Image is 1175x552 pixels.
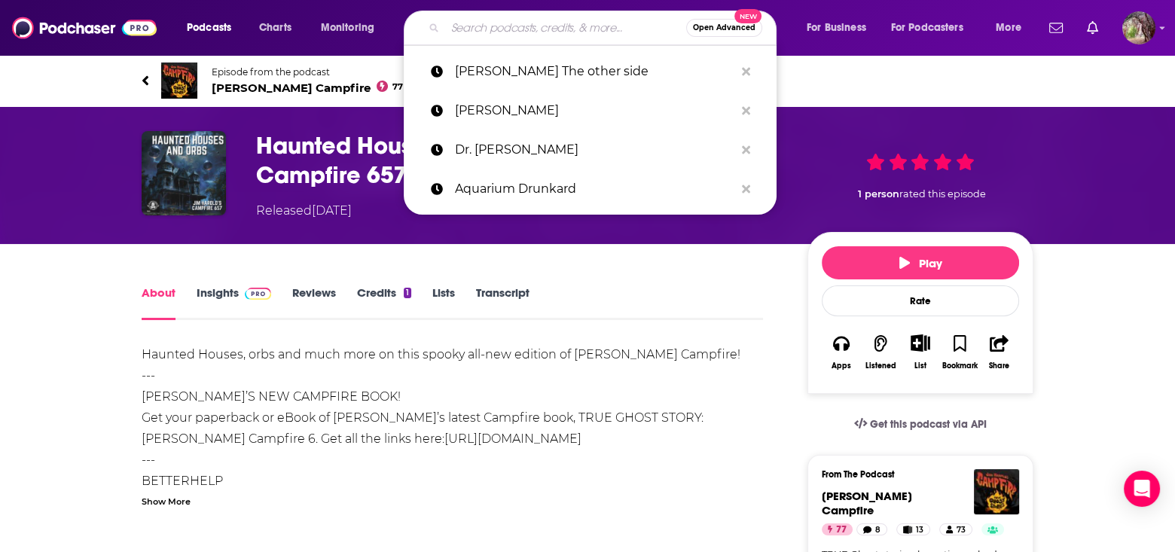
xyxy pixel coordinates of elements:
[985,16,1040,40] button: open menu
[197,285,271,320] a: InsightsPodchaser Pro
[212,66,403,78] span: Episode from the podcast
[455,52,734,91] p: jim harold The other side
[245,288,271,300] img: Podchaser Pro
[940,325,979,380] button: Bookmark
[176,16,251,40] button: open menu
[476,285,530,320] a: Transcript
[432,285,455,320] a: Lists
[836,523,847,538] span: 77
[822,523,853,535] a: 77
[942,361,978,371] div: Bookmark
[404,130,777,169] a: Dr. [PERSON_NAME]
[310,16,394,40] button: open menu
[1081,15,1104,41] a: Show notifications dropdown
[161,63,197,99] img: Jim Harold's Campfire
[875,523,880,538] span: 8
[249,16,301,40] a: Charts
[858,188,899,200] span: 1 person
[939,523,972,535] a: 73
[822,469,1007,480] h3: From The Podcast
[418,11,791,45] div: Search podcasts, credits, & more...
[187,17,231,38] span: Podcasts
[807,17,866,38] span: For Business
[891,17,963,38] span: For Podcasters
[899,256,942,270] span: Play
[404,52,777,91] a: [PERSON_NAME] The other side
[357,285,411,320] a: Credits1
[896,523,930,535] a: 13
[455,169,734,209] p: Aquarium Drunkard
[12,14,157,42] img: Podchaser - Follow, Share and Rate Podcasts
[989,361,1009,371] div: Share
[1122,11,1155,44] button: Show profile menu
[142,131,226,215] img: Haunted Houses and Orbs - Jim Harold's Campfire 657
[980,325,1019,380] button: Share
[455,130,734,169] p: Dr. Dawson Church
[142,285,175,320] a: About
[899,188,986,200] span: rated this episode
[321,17,374,38] span: Monitoring
[1122,11,1155,44] img: User Profile
[865,361,896,371] div: Listened
[914,361,926,371] div: List
[455,91,734,130] p: jim harold
[870,418,987,431] span: Get this podcast via API
[861,325,900,380] button: Listened
[256,202,352,220] div: Released [DATE]
[916,523,923,538] span: 13
[404,91,777,130] a: [PERSON_NAME]
[856,523,887,535] a: 8
[974,469,1019,514] img: Jim Harold's Campfire
[957,523,966,538] span: 73
[444,432,581,446] a: [URL][DOMAIN_NAME]
[693,24,755,32] span: Open Advanced
[445,16,686,40] input: Search podcasts, credits, & more...
[256,131,783,190] h1: Haunted Houses and Orbs - Jim Harold's Campfire 657
[796,16,885,40] button: open menu
[842,406,999,443] a: Get this podcast via API
[905,334,935,351] button: Show More Button
[822,325,861,380] button: Apps
[404,169,777,209] a: Aquarium Drunkard
[259,17,291,38] span: Charts
[404,288,411,298] div: 1
[832,361,851,371] div: Apps
[822,489,912,517] span: [PERSON_NAME] Campfire
[822,489,912,517] a: Jim Harold's Campfire
[1124,471,1160,507] div: Open Intercom Messenger
[392,84,403,90] span: 77
[292,285,336,320] a: Reviews
[822,246,1019,279] button: Play
[901,325,940,380] div: Show More ButtonList
[822,285,1019,316] div: Rate
[881,16,985,40] button: open menu
[686,19,762,37] button: Open AdvancedNew
[142,63,1033,99] a: Jim Harold's CampfireEpisode from the podcast[PERSON_NAME] Campfire77
[212,81,403,95] span: [PERSON_NAME] Campfire
[1122,11,1155,44] span: Logged in as MSanz
[1043,15,1069,41] a: Show notifications dropdown
[734,9,761,23] span: New
[996,17,1021,38] span: More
